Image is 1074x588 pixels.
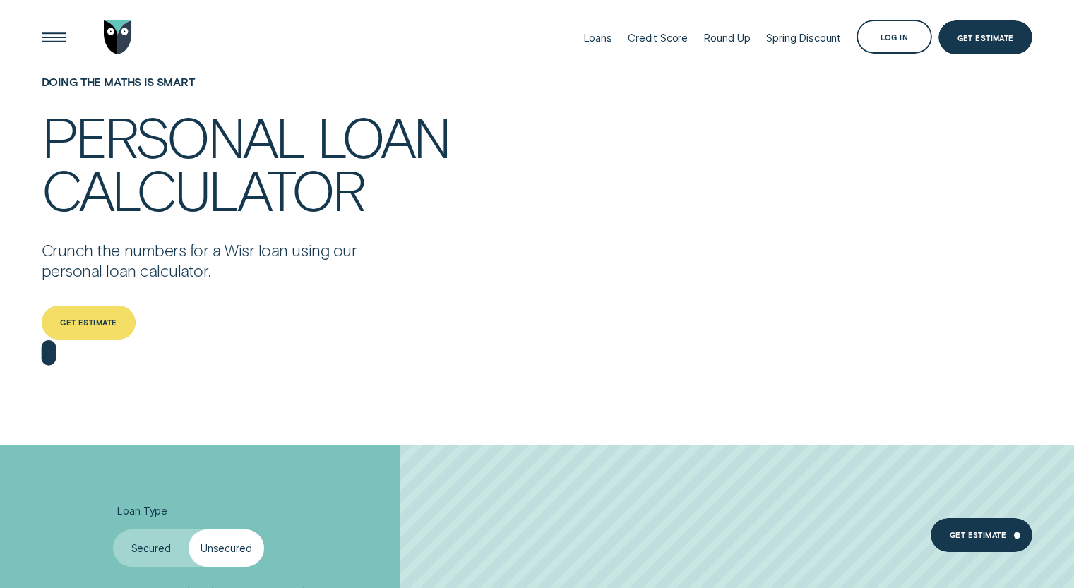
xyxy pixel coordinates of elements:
[583,31,612,44] div: Loans
[60,319,117,325] div: Get estimate
[117,505,167,517] span: Loan Type
[37,20,71,54] button: Open Menu
[857,20,932,54] button: Log in
[42,240,368,281] p: Crunch the numbers for a Wisr loan using our personal loan calculator.
[42,109,304,162] div: Personal
[113,529,189,567] label: Secured
[317,109,450,162] div: loan
[189,529,264,567] label: Unsecured
[104,20,132,54] img: Wisr
[42,306,136,340] a: Get estimate
[628,31,688,44] div: Credit Score
[703,31,751,44] div: Round Up
[42,162,364,215] div: calculator
[766,31,841,44] div: Spring Discount
[42,109,450,215] h4: Personal loan calculator
[931,518,1032,552] a: Get estimate
[42,76,450,110] h1: Doing the maths is smart
[938,20,1032,54] a: Get Estimate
